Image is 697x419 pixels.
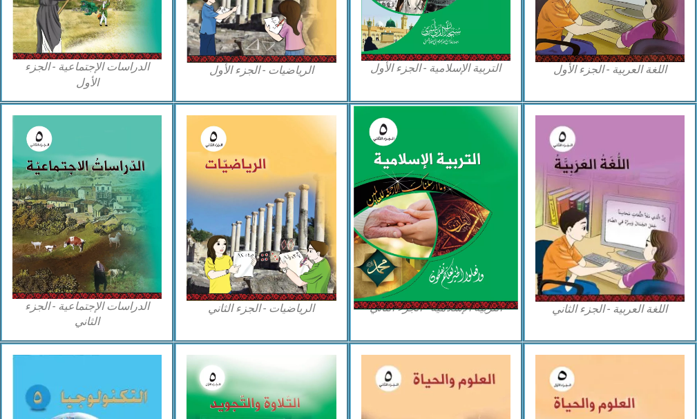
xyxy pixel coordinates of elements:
[12,299,162,330] figcaption: الدراسات الإجتماعية - الجزء الثاني
[535,302,685,317] figcaption: اللغة العربية - الجزء الثاني
[187,301,336,316] figcaption: الرياضيات - الجزء الثاني
[12,59,162,90] figcaption: الدراسات الإجتماعية - الجزء الأول​
[535,62,685,77] figcaption: اللغة العربية - الجزء الأول​
[187,63,336,78] figcaption: الرياضيات - الجزء الأول​
[361,61,510,76] figcaption: التربية الإسلامية - الجزء الأول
